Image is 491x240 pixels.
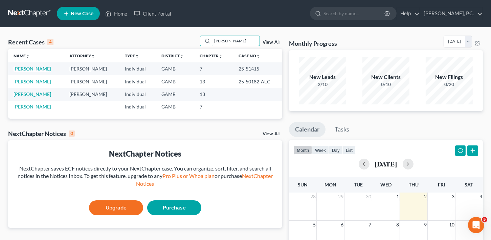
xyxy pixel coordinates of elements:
[468,217,484,233] iframe: Intercom live chat
[239,53,260,58] a: Case Nounfold_more
[362,73,410,81] div: New Clients
[233,75,282,88] td: 25-50182-AEC
[396,221,400,229] span: 8
[14,165,277,188] div: NextChapter saves ECF notices directly to your NextChapter case. You can organize, sort, filter, ...
[375,160,397,167] h2: [DATE]
[119,88,156,100] td: Individual
[299,73,347,81] div: New Leads
[362,81,410,88] div: 0/10
[256,54,260,58] i: unfold_more
[397,7,420,20] a: Help
[263,132,280,136] a: View All
[354,182,363,187] span: Tue
[294,145,312,155] button: month
[448,221,455,229] span: 10
[465,182,473,187] span: Sat
[396,193,400,201] span: 1
[368,221,372,229] span: 7
[161,53,184,58] a: Districtunfold_more
[479,193,483,201] span: 4
[14,104,51,109] a: [PERSON_NAME]
[69,131,75,137] div: 0
[312,145,329,155] button: week
[380,182,392,187] span: Wed
[329,122,355,137] a: Tasks
[125,53,139,58] a: Typeunfold_more
[14,53,30,58] a: Nameunfold_more
[156,75,194,88] td: GAMB
[325,182,336,187] span: Mon
[365,193,372,201] span: 30
[426,73,473,81] div: New Filings
[233,62,282,75] td: 25-51415
[64,62,120,75] td: [PERSON_NAME]
[438,182,445,187] span: Fri
[64,75,120,88] td: [PERSON_NAME]
[89,200,143,215] a: Upgrade
[102,7,131,20] a: Home
[8,38,53,46] div: Recent Cases
[263,40,280,45] a: View All
[14,66,51,72] a: [PERSON_NAME]
[340,221,344,229] span: 6
[343,145,356,155] button: list
[69,53,95,58] a: Attorneyunfold_more
[8,129,75,138] div: NextChapter Notices
[71,11,93,16] span: New Case
[482,217,487,222] span: 5
[219,54,223,58] i: unfold_more
[14,148,277,159] div: NextChapter Notices
[26,54,30,58] i: unfold_more
[180,54,184,58] i: unfold_more
[156,88,194,100] td: GAMB
[64,88,120,100] td: [PERSON_NAME]
[163,173,215,179] a: Pro Plus or Whoa plan
[426,81,473,88] div: 0/20
[136,173,273,187] a: NextChapter Notices
[135,54,139,58] i: unfold_more
[119,62,156,75] td: Individual
[329,145,343,155] button: day
[289,39,337,47] h3: Monthly Progress
[451,193,455,201] span: 3
[289,122,326,137] a: Calendar
[310,193,316,201] span: 28
[131,7,175,20] a: Client Portal
[47,39,53,45] div: 4
[91,54,95,58] i: unfold_more
[119,101,156,113] td: Individual
[14,91,51,97] a: [PERSON_NAME]
[194,88,233,100] td: 13
[156,101,194,113] td: GAMB
[14,79,51,84] a: [PERSON_NAME]
[194,62,233,75] td: 7
[119,75,156,88] td: Individual
[194,75,233,88] td: 13
[299,81,347,88] div: 2/10
[423,193,427,201] span: 2
[147,200,201,215] a: Purchase
[298,182,308,187] span: Sun
[337,193,344,201] span: 29
[420,7,483,20] a: [PERSON_NAME], P.C.
[156,62,194,75] td: GAMB
[194,101,233,113] td: 7
[423,221,427,229] span: 9
[200,53,223,58] a: Chapterunfold_more
[409,182,419,187] span: Thu
[212,36,260,46] input: Search by name...
[323,7,385,20] input: Search by name...
[312,221,316,229] span: 5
